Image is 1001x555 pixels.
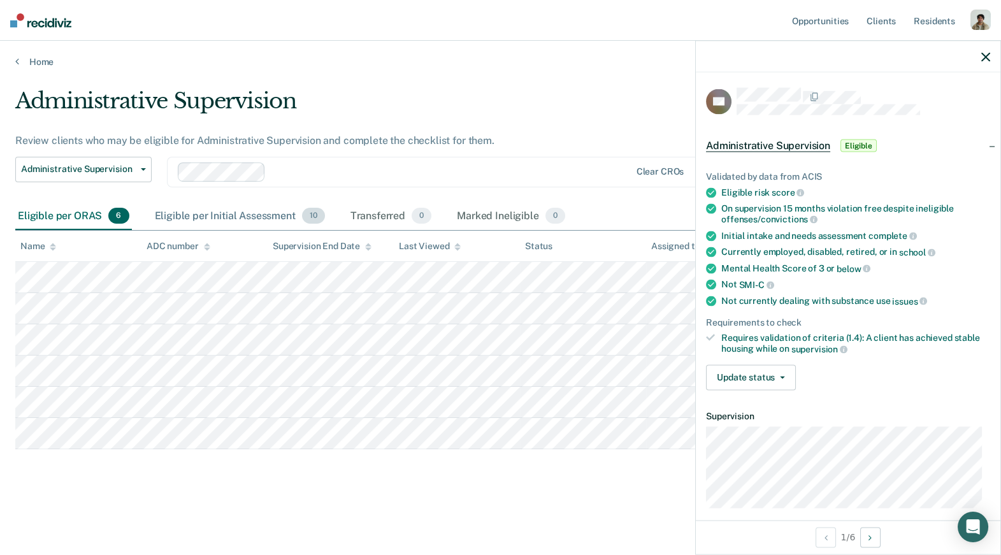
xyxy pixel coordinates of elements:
div: Initial intake and needs assessment [721,230,990,241]
div: Eligible per Initial Assessment [152,203,328,231]
span: 10 [302,208,325,224]
div: Marked Ineligible [454,203,568,231]
div: Not [721,279,990,291]
div: Currently employed, disabled, retired, or in [721,247,990,258]
div: Validated by data from ACIS [706,171,990,182]
div: Transferred [348,203,435,231]
span: supervision [791,344,847,354]
span: score [772,187,804,198]
span: 0 [545,208,565,224]
div: ADC number [147,241,210,252]
div: Eligible risk [721,187,990,198]
button: Next Opportunity [860,527,881,547]
div: Open Intercom Messenger [958,512,988,542]
div: Status [525,241,552,252]
button: Update status [706,364,796,390]
div: Requirements to check [706,317,990,328]
span: issues [892,296,927,306]
a: Home [15,56,986,68]
div: Assigned to [651,241,711,252]
span: SMI-C [738,280,774,290]
div: Not currently dealing with substance use [721,296,990,307]
span: 0 [412,208,431,224]
div: Administrative SupervisionEligible [696,125,1000,166]
div: Supervision End Date [273,241,371,252]
div: Review clients who may be eligible for Administrative Supervision and complete the checklist for ... [15,134,766,147]
div: Administrative Supervision [15,88,766,124]
span: Administrative Supervision [21,164,136,175]
span: Eligible [840,139,877,152]
span: Administrative Supervision [706,139,830,152]
span: school [899,247,935,257]
span: below [837,263,870,273]
button: Previous Opportunity [816,527,836,547]
div: Requires validation of criteria (1.4): A client has achieved stable housing while on [721,333,990,354]
div: Name [20,241,56,252]
div: 1 / 6 [696,520,1000,554]
span: complete [868,231,917,241]
img: Recidiviz [10,13,71,27]
span: 6 [108,208,129,224]
div: Clear CROs [637,166,684,177]
div: On supervision 15 months violation free despite ineligible offenses/convictions [721,203,990,225]
div: Eligible per ORAS [15,203,132,231]
div: Last Viewed [399,241,461,252]
dt: Supervision [706,410,990,421]
div: Mental Health Score of 3 or [721,263,990,274]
